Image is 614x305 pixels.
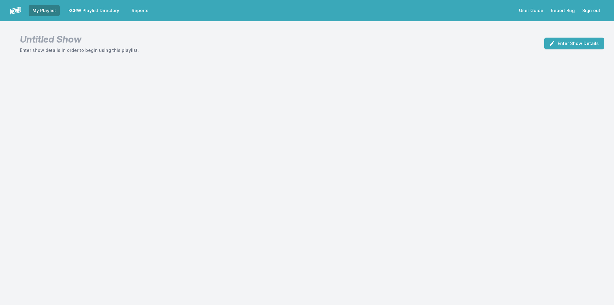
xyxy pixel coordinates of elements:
[515,5,547,16] a: User Guide
[10,5,21,16] img: logo-white-87cec1fa9cbef997252546196dc51331.png
[65,5,123,16] a: KCRW Playlist Directory
[20,47,139,53] p: Enter show details in order to begin using this playlist.
[128,5,152,16] a: Reports
[20,34,139,45] h1: Untitled Show
[579,5,604,16] button: Sign out
[544,38,604,49] button: Enter Show Details
[29,5,60,16] a: My Playlist
[547,5,579,16] a: Report Bug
